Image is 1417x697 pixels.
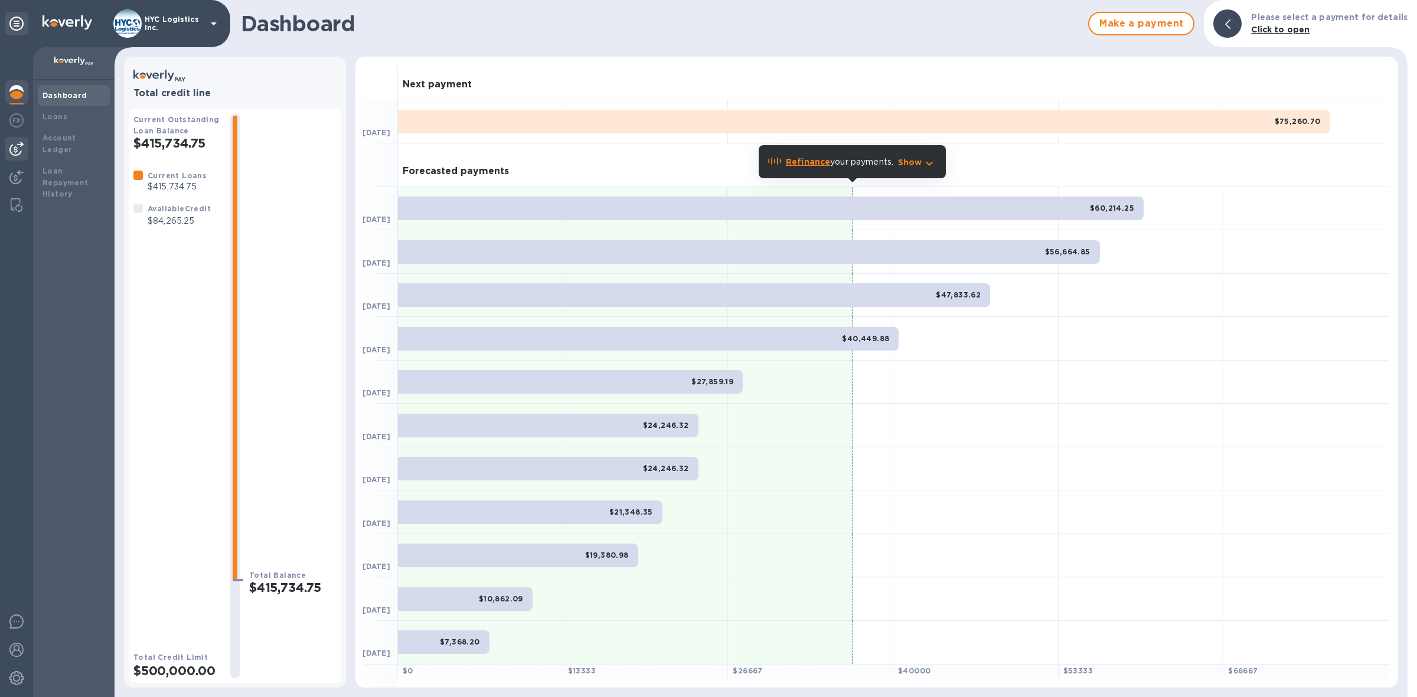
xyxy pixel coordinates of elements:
[363,302,390,310] b: [DATE]
[249,580,337,595] h2: $415,734.75
[842,334,889,343] b: $40,449.88
[148,171,207,180] b: Current Loans
[363,258,390,267] b: [DATE]
[148,181,207,193] p: $415,734.75
[363,562,390,571] b: [DATE]
[568,666,596,675] b: $ 13333
[440,637,480,646] b: $7,368.20
[249,571,306,580] b: Total Balance
[148,204,211,213] b: Available Credit
[5,12,28,35] div: Unpin categories
[133,653,208,662] b: Total Credit Limit
[363,606,390,614] b: [DATE]
[363,475,390,484] b: [DATE]
[363,128,390,137] b: [DATE]
[1045,247,1090,256] b: $56,664.85
[363,215,390,224] b: [DATE]
[1088,12,1194,35] button: Make a payment
[43,91,87,100] b: Dashboard
[786,157,830,166] b: Refinance
[936,290,981,299] b: $47,833.62
[148,215,211,227] p: $84,265.25
[363,519,390,528] b: [DATE]
[1251,12,1408,22] b: Please select a payment for details
[133,88,337,99] h3: Total credit line
[1063,666,1093,675] b: $ 53333
[898,156,922,168] p: Show
[363,649,390,657] b: [DATE]
[9,113,24,127] img: Foreign exchange
[241,11,1082,36] h1: Dashboard
[363,432,390,441] b: [DATE]
[133,136,221,150] h2: $415,734.75
[1090,204,1134,212] b: $60,214.25
[403,666,413,675] b: $ 0
[403,166,509,177] h3: Forecasted payments
[133,115,220,135] b: Current Outstanding Loan Balance
[643,421,689,430] b: $24,246.32
[691,377,733,386] b: $27,859.19
[43,133,76,154] b: Account Ledger
[403,79,472,90] h3: Next payment
[145,15,204,32] p: HYC Logistics Inc.
[585,551,629,559] b: $19,380.98
[786,156,893,168] p: your payments.
[733,666,762,675] b: $ 26667
[43,112,67,121] b: Loans
[43,166,89,199] b: Loan Repayment History
[479,594,523,603] b: $10,862.09
[133,663,221,678] h2: $500,000.00
[609,508,653,516] b: $21,348.35
[643,464,689,473] b: $24,246.32
[898,666,930,675] b: $ 40000
[1251,25,1310,34] b: Click to open
[1275,117,1321,126] b: $75,260.70
[43,15,92,30] img: Logo
[363,345,390,354] b: [DATE]
[363,388,390,397] b: [DATE]
[1228,666,1258,675] b: $ 66667
[1099,17,1184,31] span: Make a payment
[898,156,936,168] button: Show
